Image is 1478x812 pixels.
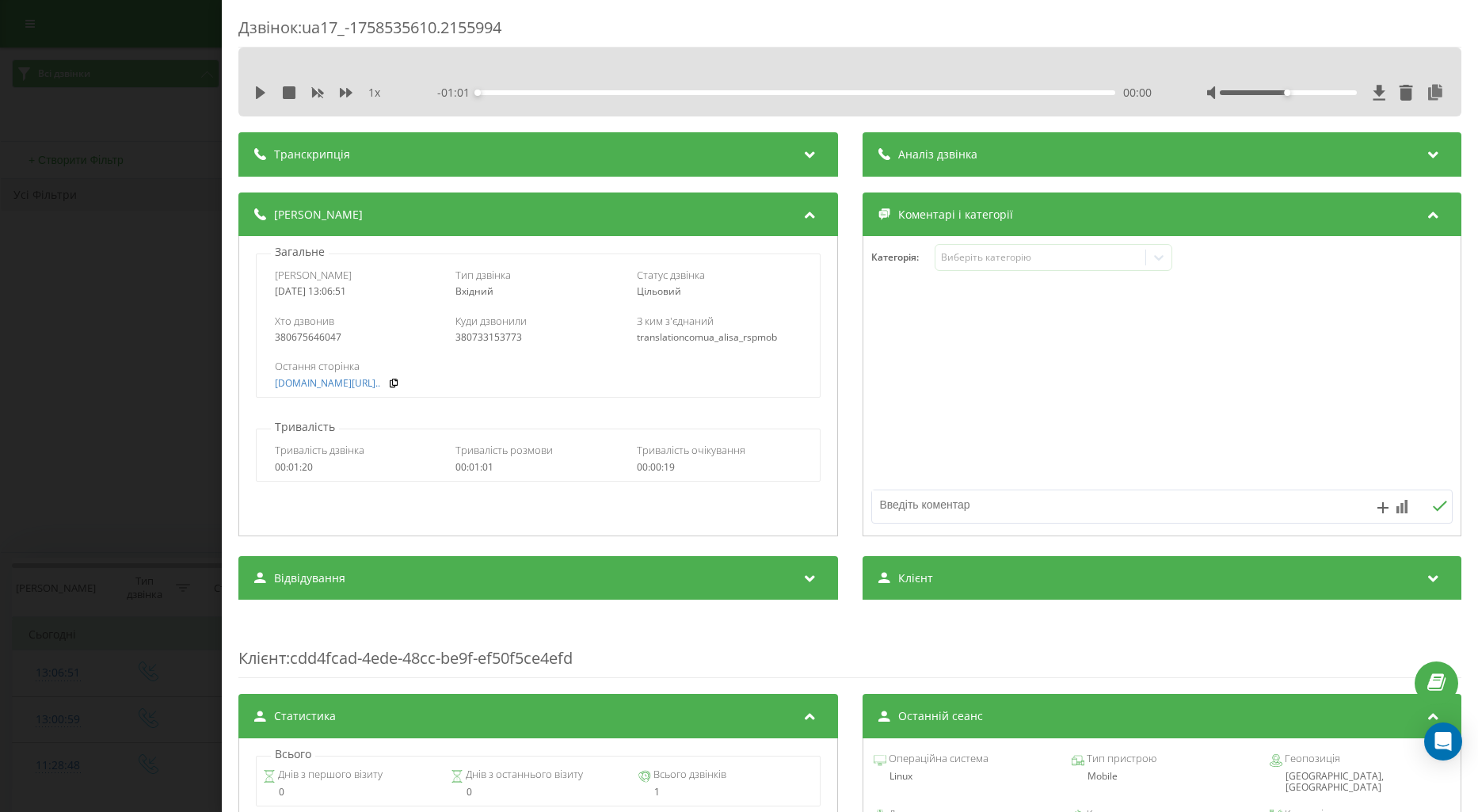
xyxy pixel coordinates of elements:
div: 00:00:19 [637,462,802,473]
div: [GEOGRAPHIC_DATA], [GEOGRAPHIC_DATA] [1270,771,1450,794]
div: 0 [263,787,437,798]
span: [PERSON_NAME] [275,268,352,282]
span: Клієнт [897,570,932,586]
span: Цільовий [637,284,681,298]
div: Open Intercom Messenger [1424,722,1462,761]
div: 380733153773 [455,332,620,343]
div: 00:01:20 [275,462,440,473]
span: З ким з'єднаний [637,314,714,328]
div: 0 [451,787,625,798]
span: - 01:01 [437,85,478,101]
span: [PERSON_NAME] [274,207,363,223]
span: Статус дзвінка [637,268,705,282]
span: Операційна система [886,751,988,767]
div: Linux [873,771,1053,782]
span: Днів з останнього візиту [463,767,583,783]
span: Днів з першого візиту [276,767,383,783]
a: [DOMAIN_NAME][URL].. [275,378,380,389]
span: Статистика [274,708,336,724]
span: Аналіз дзвінка [897,147,977,162]
div: 380675646047 [275,332,440,343]
div: [DATE] 13:06:51 [275,286,440,297]
span: Всього дзвінків [651,767,726,783]
div: Accessibility label [1284,90,1290,96]
div: Accessibility label [474,90,481,96]
p: Всього [271,746,315,762]
span: Тип пристрою [1084,751,1156,767]
span: Тривалість дзвінка [275,443,364,457]
span: Клієнт [238,647,286,669]
span: Транскрипція [274,147,350,162]
span: Коментарі і категорії [897,207,1012,223]
span: Тривалість розмови [455,443,553,457]
span: Останній сеанс [897,708,982,724]
div: Виберіть категорію [941,251,1139,264]
span: Тривалість очікування [637,443,745,457]
span: Тип дзвінка [455,268,511,282]
div: Mobile [1072,771,1252,782]
div: 1 [638,787,813,798]
p: Тривалість [271,419,339,435]
div: 00:01:01 [455,462,620,473]
p: Загальне [271,244,329,260]
span: Хто дзвонив [275,314,334,328]
div: Дзвінок : ua17_-1758535610.2155994 [238,17,1461,48]
span: 1 x [368,85,380,101]
span: Куди дзвонили [455,314,527,328]
span: Вхідний [455,284,493,298]
h4: Категорія : [870,252,934,263]
div: : cdd4fcad-4ede-48cc-be9f-ef50f5ce4efd [238,616,1461,678]
span: 00:00 [1123,85,1152,101]
span: Геопозиція [1282,751,1340,767]
span: Остання сторінка [275,359,360,373]
span: Відвідування [274,570,345,586]
div: translationcomua_alisa_rspmob [637,332,802,343]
